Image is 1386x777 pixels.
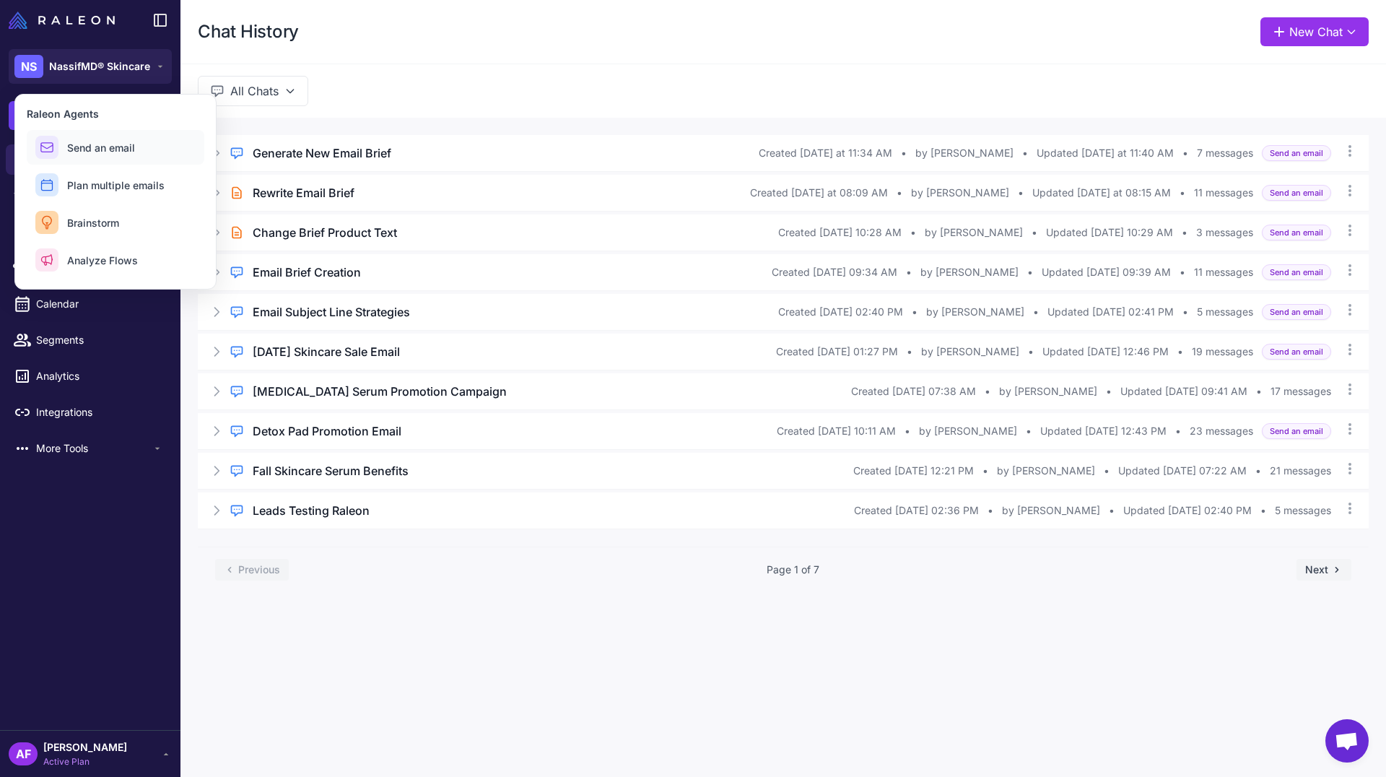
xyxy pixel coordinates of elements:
[910,225,916,240] span: •
[920,264,1019,280] span: by [PERSON_NAME]
[777,423,896,439] span: Created [DATE] 10:11 AM
[6,289,175,319] a: Calendar
[750,185,888,201] span: Created [DATE] at 08:09 AM
[985,383,990,399] span: •
[1123,503,1252,518] span: Updated [DATE] 02:40 PM
[919,423,1017,439] span: by [PERSON_NAME]
[253,303,410,321] h3: Email Subject Line Strategies
[49,58,150,74] span: NassifMD® Skincare
[1262,344,1331,360] span: Send an email
[778,225,902,240] span: Created [DATE] 10:28 AM
[907,344,912,360] span: •
[1194,264,1253,280] span: 11 messages
[1262,145,1331,162] span: Send an email
[6,253,175,283] a: Campaigns
[27,106,204,121] h3: Raleon Agents
[1047,304,1174,320] span: Updated [DATE] 02:41 PM
[925,225,1023,240] span: by [PERSON_NAME]
[198,76,308,106] button: All Chats
[1255,463,1261,479] span: •
[1037,145,1174,161] span: Updated [DATE] at 11:40 AM
[1197,304,1253,320] span: 5 messages
[27,243,204,277] button: Analyze Flows
[27,205,204,240] button: Brainstorm
[988,503,993,518] span: •
[6,217,175,247] a: Brief Design
[253,224,397,241] h3: Change Brief Product Text
[27,130,204,165] button: Send an email
[912,304,918,320] span: •
[1042,264,1171,280] span: Updated [DATE] 09:39 AM
[1028,344,1034,360] span: •
[1196,225,1253,240] span: 3 messages
[854,503,979,518] span: Created [DATE] 02:36 PM
[1182,304,1188,320] span: •
[1260,17,1369,46] button: New Chat
[897,185,902,201] span: •
[198,20,299,43] h1: Chat History
[253,343,400,360] h3: [DATE] Skincare Sale Email
[1022,145,1028,161] span: •
[1175,423,1181,439] span: •
[14,55,43,78] div: NS
[982,463,988,479] span: •
[1032,225,1037,240] span: •
[1182,225,1187,240] span: •
[36,332,163,348] span: Segments
[1270,383,1331,399] span: 17 messages
[1042,344,1169,360] span: Updated [DATE] 12:46 PM
[1260,503,1266,518] span: •
[253,184,354,201] h3: Rewrite Email Brief
[1040,423,1167,439] span: Updated [DATE] 12:43 PM
[1046,225,1173,240] span: Updated [DATE] 10:29 AM
[1262,423,1331,440] span: Send an email
[999,383,1097,399] span: by [PERSON_NAME]
[67,253,138,268] span: Analyze Flows
[253,383,507,400] h3: [MEDICAL_DATA] Serum Promotion Campaign
[1256,383,1262,399] span: •
[1262,225,1331,241] span: Send an email
[9,742,38,765] div: AF
[1262,264,1331,281] span: Send an email
[6,397,175,427] a: Integrations
[1118,463,1247,479] span: Updated [DATE] 07:22 AM
[1197,145,1253,161] span: 7 messages
[1180,185,1185,201] span: •
[1018,185,1024,201] span: •
[43,739,127,755] span: [PERSON_NAME]
[1192,344,1253,360] span: 19 messages
[1027,264,1033,280] span: •
[1190,423,1253,439] span: 23 messages
[43,755,127,768] span: Active Plan
[921,344,1019,360] span: by [PERSON_NAME]
[1106,383,1112,399] span: •
[1177,344,1183,360] span: •
[36,440,152,456] span: More Tools
[215,559,289,581] button: Previous
[851,383,976,399] span: Created [DATE] 07:38 AM
[67,140,135,155] span: Send an email
[911,185,1009,201] span: by [PERSON_NAME]
[67,215,119,230] span: Brainstorm
[915,145,1014,161] span: by [PERSON_NAME]
[1262,185,1331,201] span: Send an email
[9,49,172,84] button: NSNassifMD® Skincare
[6,325,175,355] a: Segments
[253,422,401,440] h3: Detox Pad Promotion Email
[6,361,175,391] a: Analytics
[776,344,898,360] span: Created [DATE] 01:27 PM
[1109,503,1115,518] span: •
[1275,503,1331,518] span: 5 messages
[778,304,903,320] span: Created [DATE] 02:40 PM
[1104,463,1110,479] span: •
[853,463,974,479] span: Created [DATE] 12:21 PM
[253,264,361,281] h3: Email Brief Creation
[36,296,163,312] span: Calendar
[1026,423,1032,439] span: •
[1194,185,1253,201] span: 11 messages
[36,404,163,420] span: Integrations
[997,463,1095,479] span: by [PERSON_NAME]
[1033,304,1039,320] span: •
[6,181,175,211] a: Knowledge
[926,304,1024,320] span: by [PERSON_NAME]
